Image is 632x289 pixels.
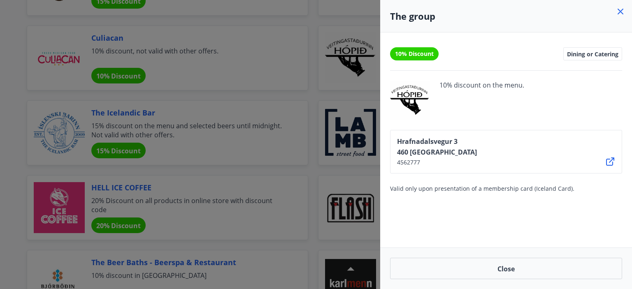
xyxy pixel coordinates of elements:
[439,81,524,90] font: 10% discount on the menu.
[395,50,434,58] font: 10% Discount
[390,185,574,192] font: Valid only upon presentation of a membership card (Iceland Card).
[567,50,618,58] font: Dining or Catering
[390,258,622,279] button: Close
[390,10,435,22] font: The group
[497,264,515,273] font: Close
[397,137,458,146] font: Hrafnadalsvegur 3
[397,148,477,157] font: 460 [GEOGRAPHIC_DATA]
[397,158,420,166] font: 4562777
